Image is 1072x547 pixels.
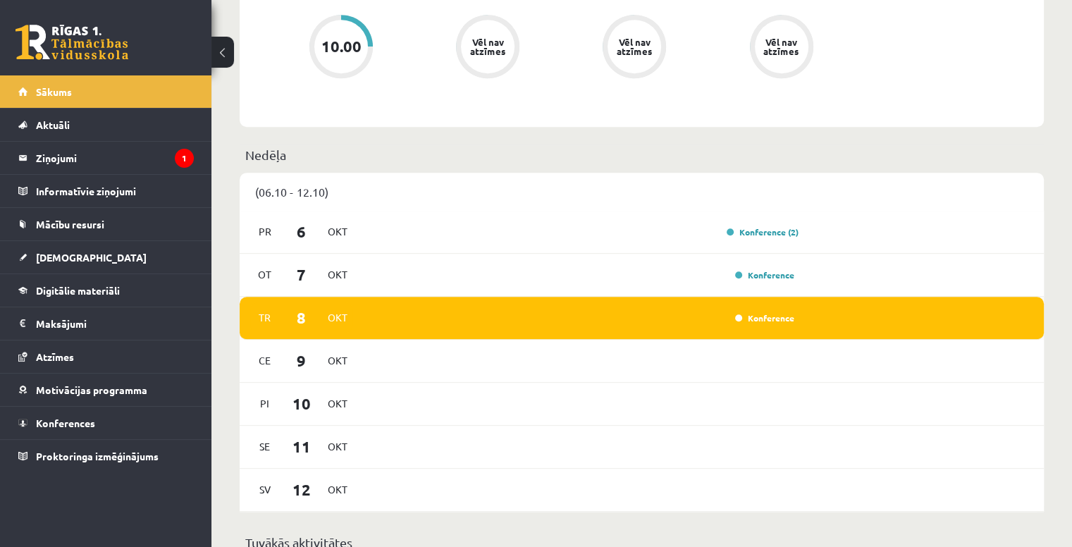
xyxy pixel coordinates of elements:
span: Ot [250,264,280,285]
a: Aktuāli [18,109,194,141]
span: Okt [323,479,352,500]
a: Mācību resursi [18,208,194,240]
span: Se [250,436,280,457]
span: Proktoringa izmēģinājums [36,450,159,462]
i: 1 [175,149,194,168]
span: Atzīmes [36,350,74,363]
span: 9 [280,349,324,372]
span: 8 [280,306,324,329]
p: Nedēļa [245,145,1038,164]
a: Maksājumi [18,307,194,340]
span: Digitālie materiāli [36,284,120,297]
span: Mācību resursi [36,218,104,231]
span: 12 [280,478,324,501]
a: Digitālie materiāli [18,274,194,307]
span: Pr [250,221,280,242]
div: Vēl nav atzīmes [762,37,801,56]
span: Okt [323,436,352,457]
a: Konferences [18,407,194,439]
span: Pi [250,393,280,414]
span: 10 [280,392,324,415]
a: Proktoringa izmēģinājums [18,440,194,472]
legend: Maksājumi [36,307,194,340]
a: Vēl nav atzīmes [708,15,855,81]
span: Okt [323,350,352,371]
div: Vēl nav atzīmes [468,37,507,56]
span: Motivācijas programma [36,383,147,396]
div: 10.00 [321,39,362,54]
span: Okt [323,307,352,328]
span: [DEMOGRAPHIC_DATA] [36,251,147,264]
span: Okt [323,221,352,242]
span: Okt [323,264,352,285]
span: 7 [280,263,324,286]
a: Konference (2) [727,226,799,238]
span: Aktuāli [36,118,70,131]
a: Sākums [18,75,194,108]
span: Tr [250,307,280,328]
span: Sākums [36,85,72,98]
legend: Ziņojumi [36,142,194,174]
span: Ce [250,350,280,371]
a: Vēl nav atzīmes [414,15,561,81]
span: 6 [280,220,324,243]
a: [DEMOGRAPHIC_DATA] [18,241,194,273]
a: Ziņojumi1 [18,142,194,174]
span: 11 [280,435,324,458]
a: 10.00 [268,15,414,81]
div: (06.10 - 12.10) [240,173,1044,211]
a: Motivācijas programma [18,374,194,406]
a: Rīgas 1. Tālmācības vidusskola [16,25,128,60]
span: Konferences [36,417,95,429]
span: Sv [250,479,280,500]
a: Vēl nav atzīmes [561,15,708,81]
a: Atzīmes [18,340,194,373]
a: Konference [735,269,794,281]
legend: Informatīvie ziņojumi [36,175,194,207]
a: Konference [735,312,794,324]
a: Informatīvie ziņojumi [18,175,194,207]
div: Vēl nav atzīmes [615,37,654,56]
span: Okt [323,393,352,414]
